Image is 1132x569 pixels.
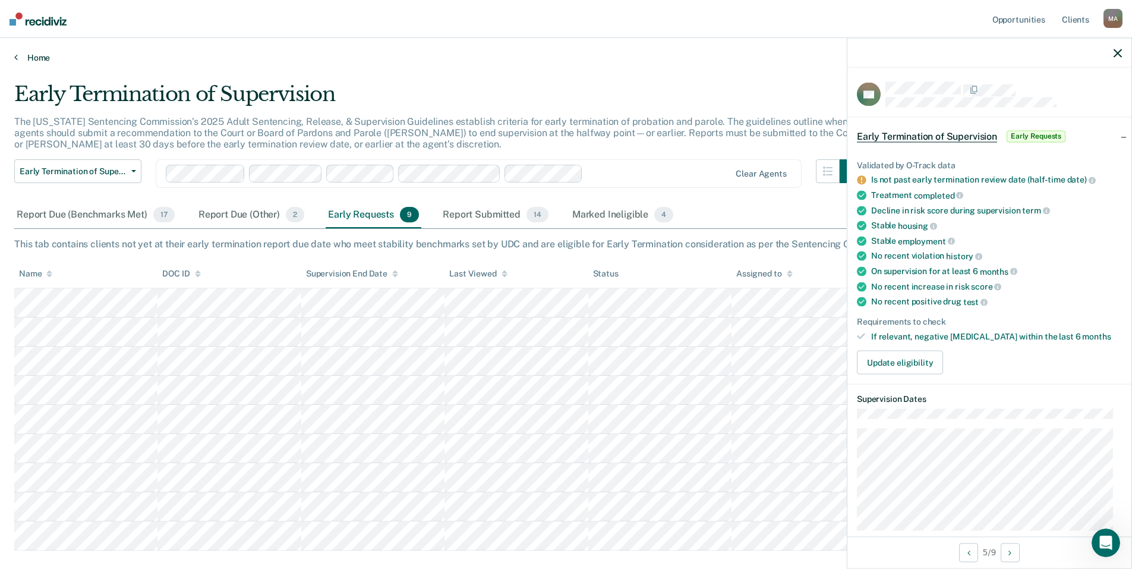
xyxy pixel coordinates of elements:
div: 5 / 9 [847,536,1131,568]
div: Stable [871,235,1122,246]
span: employment [898,236,954,246]
div: Early Termination of Supervision [14,82,863,116]
div: No recent violation [871,251,1122,262]
div: Status [593,269,619,279]
button: Previous Opportunity [959,543,978,562]
div: Last Viewed [449,269,507,279]
span: completed [914,190,964,200]
a: Home [14,52,1118,63]
div: Marked Ineligible [570,202,676,228]
span: Early Requests [1007,130,1065,142]
span: housing [898,221,937,231]
div: Report Submitted [440,202,551,228]
dt: Supervision Dates [857,394,1122,404]
p: The [US_STATE] Sentencing Commission’s 2025 Adult Sentencing, Release, & Supervision Guidelines e... [14,116,860,150]
iframe: Intercom live chat [1092,529,1120,557]
div: This tab contains clients not yet at their early termination report due date who meet stability b... [14,238,1118,250]
div: Treatment [871,190,1122,201]
div: Early Termination of SupervisionEarly Requests [847,117,1131,155]
span: 2 [286,207,304,222]
span: Early Termination of Supervision [857,130,997,142]
div: Validated by O-Track data [857,160,1122,170]
button: Update eligibility [857,351,943,375]
div: No recent positive drug [871,297,1122,307]
button: Next Opportunity [1001,543,1020,562]
span: history [946,252,982,261]
div: Name [19,269,52,279]
span: 4 [654,207,673,222]
div: If relevant, negative [MEDICAL_DATA] within the last 6 [871,331,1122,341]
span: Early Termination of Supervision [20,166,127,177]
div: Stable [871,221,1122,231]
div: No recent increase in risk [871,281,1122,292]
div: Report Due (Other) [196,202,307,228]
span: months [1082,331,1111,341]
img: Recidiviz [10,12,67,26]
div: On supervision for at least 6 [871,266,1122,277]
span: term [1022,206,1049,215]
span: test [963,297,988,307]
div: Requirements to check [857,316,1122,326]
div: Report Due (Benchmarks Met) [14,202,177,228]
div: Clear agents [736,169,786,179]
span: 17 [153,207,175,222]
div: Decline in risk score during supervision [871,205,1122,216]
div: M A [1103,9,1122,28]
span: 14 [526,207,548,222]
div: DOC ID [162,269,200,279]
span: months [980,266,1017,276]
div: Supervision End Date [306,269,398,279]
div: Is not past early termination review date (half-time date) [871,175,1122,186]
div: Assigned to [736,269,792,279]
span: 9 [400,207,419,222]
div: Early Requests [326,202,421,228]
span: score [971,282,1001,291]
